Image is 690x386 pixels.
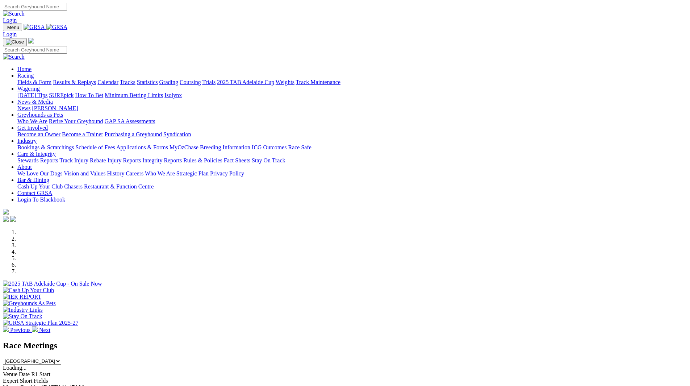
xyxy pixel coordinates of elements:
a: Careers [126,170,143,177]
a: Injury Reports [107,157,141,163]
a: Minimum Betting Limits [105,92,163,98]
a: Retire Your Greyhound [49,118,103,124]
img: GRSA Strategic Plan 2025-27 [3,320,78,326]
a: Login [3,17,17,23]
a: Trials [202,79,216,85]
a: How To Bet [75,92,104,98]
a: Care & Integrity [17,151,56,157]
img: IER REPORT [3,294,41,300]
a: Wagering [17,86,40,92]
span: Fields [34,378,48,384]
img: Search [3,54,25,60]
span: Expert [3,378,18,384]
a: Integrity Reports [142,157,182,163]
img: logo-grsa-white.png [3,209,9,215]
a: Become an Owner [17,131,60,137]
a: Next [32,327,50,333]
img: logo-grsa-white.png [28,38,34,43]
span: Loading... [3,365,26,371]
a: Track Maintenance [296,79,340,85]
a: News & Media [17,99,53,105]
a: Privacy Policy [210,170,244,177]
a: Fields & Form [17,79,51,85]
a: Become a Trainer [62,131,103,137]
img: Greyhounds As Pets [3,300,56,307]
a: Previous [3,327,32,333]
a: Home [17,66,32,72]
a: Fact Sheets [224,157,250,163]
a: [DATE] Tips [17,92,47,98]
img: Industry Links [3,307,43,313]
img: Stay On Track [3,313,42,320]
div: Wagering [17,92,687,99]
div: Industry [17,144,687,151]
a: Isolynx [164,92,182,98]
img: chevron-left-pager-white.svg [3,326,9,332]
span: Short [20,378,33,384]
img: GRSA [46,24,68,30]
div: Care & Integrity [17,157,687,164]
a: Coursing [180,79,201,85]
img: Close [6,39,24,45]
a: Industry [17,138,37,144]
img: chevron-right-pager-white.svg [32,326,38,332]
input: Search [3,3,67,11]
span: R1 Start [31,371,50,377]
a: Chasers Restaurant & Function Centre [64,183,154,190]
a: 2025 TAB Adelaide Cup [217,79,274,85]
div: About [17,170,687,177]
img: Cash Up Your Club [3,287,54,294]
span: Previous [10,327,30,333]
a: Stewards Reports [17,157,58,163]
a: Stay On Track [252,157,285,163]
a: SUREpick [49,92,74,98]
a: Rules & Policies [183,157,222,163]
a: Schedule of Fees [75,144,115,150]
a: Track Injury Rebate [59,157,106,163]
a: Results & Replays [53,79,96,85]
span: Venue [3,371,17,377]
span: Date [19,371,30,377]
span: Menu [7,25,19,30]
a: Cash Up Your Club [17,183,63,190]
div: Bar & Dining [17,183,687,190]
button: Toggle navigation [3,38,27,46]
img: twitter.svg [10,216,16,222]
img: GRSA [24,24,45,30]
a: Tracks [120,79,135,85]
h2: Race Meetings [3,341,687,350]
a: We Love Our Dogs [17,170,62,177]
a: Greyhounds as Pets [17,112,63,118]
a: Get Involved [17,125,48,131]
a: Strategic Plan [176,170,209,177]
a: ICG Outcomes [252,144,287,150]
a: Who We Are [17,118,47,124]
a: GAP SA Assessments [105,118,155,124]
a: Vision and Values [64,170,105,177]
a: Login To Blackbook [17,196,65,203]
a: Contact GRSA [17,190,52,196]
a: Purchasing a Greyhound [105,131,162,137]
a: Weights [276,79,294,85]
a: Syndication [163,131,191,137]
a: [PERSON_NAME] [32,105,78,111]
a: Applications & Forms [116,144,168,150]
img: 2025 TAB Adelaide Cup - On Sale Now [3,281,102,287]
a: MyOzChase [170,144,198,150]
img: Search [3,11,25,17]
button: Toggle navigation [3,24,22,31]
a: About [17,164,32,170]
a: News [17,105,30,111]
span: Next [39,327,50,333]
a: Racing [17,72,34,79]
a: Calendar [97,79,118,85]
img: facebook.svg [3,216,9,222]
div: Racing [17,79,687,86]
a: Bar & Dining [17,177,49,183]
input: Search [3,46,67,54]
a: History [107,170,124,177]
a: Breeding Information [200,144,250,150]
a: Login [3,31,17,37]
a: Who We Are [145,170,175,177]
a: Grading [159,79,178,85]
